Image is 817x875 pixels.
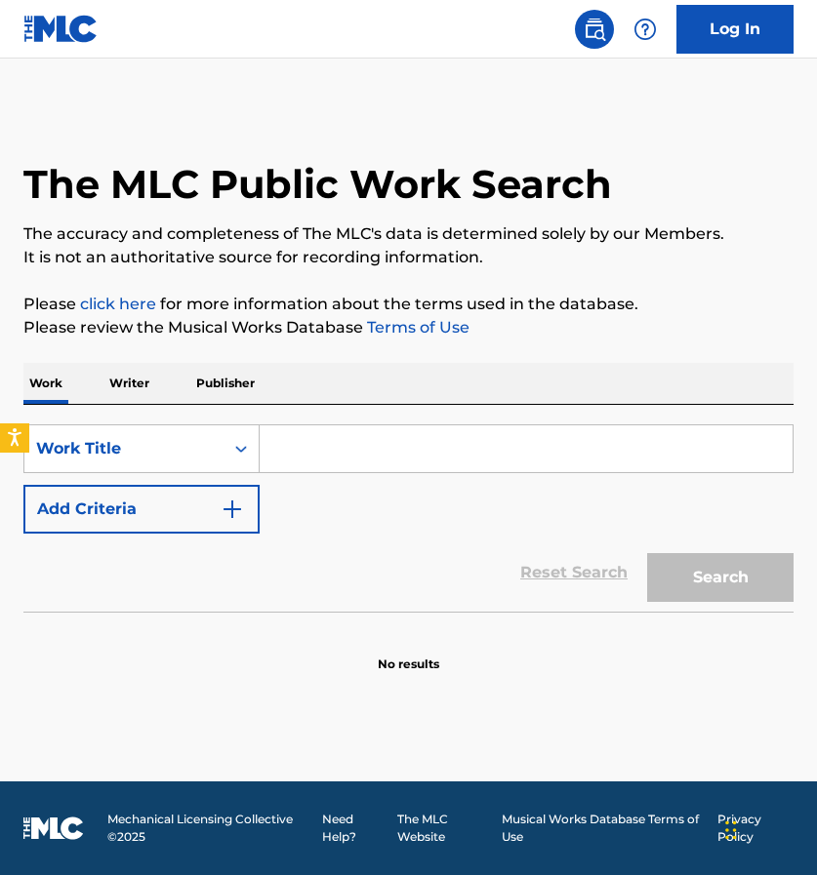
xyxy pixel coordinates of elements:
p: Publisher [190,363,261,404]
img: help [633,18,657,41]
a: Terms of Use [363,318,470,337]
img: search [583,18,606,41]
img: MLC Logo [23,15,99,43]
p: Work [23,363,68,404]
form: Search Form [23,424,794,612]
a: The MLC Website [397,811,491,846]
a: Need Help? [322,811,385,846]
button: Add Criteria [23,485,260,534]
a: Musical Works Database Terms of Use [502,811,706,846]
div: Drag [725,801,737,859]
p: Writer [103,363,155,404]
p: It is not an authoritative source for recording information. [23,246,794,269]
span: Mechanical Licensing Collective © 2025 [107,811,311,846]
img: 9d2ae6d4665cec9f34b9.svg [221,497,244,521]
a: Log In [676,5,794,54]
a: Privacy Policy [717,811,794,846]
p: No results [378,632,439,673]
img: logo [23,816,84,840]
a: Public Search [575,10,614,49]
div: Work Title [36,437,212,460]
p: The accuracy and completeness of The MLC's data is determined solely by our Members. [23,222,794,246]
h1: The MLC Public Work Search [23,160,612,209]
p: Please review the Musical Works Database [23,316,794,339]
a: click here [80,295,156,313]
iframe: Chat Widget [719,781,817,875]
div: Help [626,10,665,49]
p: Please for more information about the terms used in the database. [23,293,794,316]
